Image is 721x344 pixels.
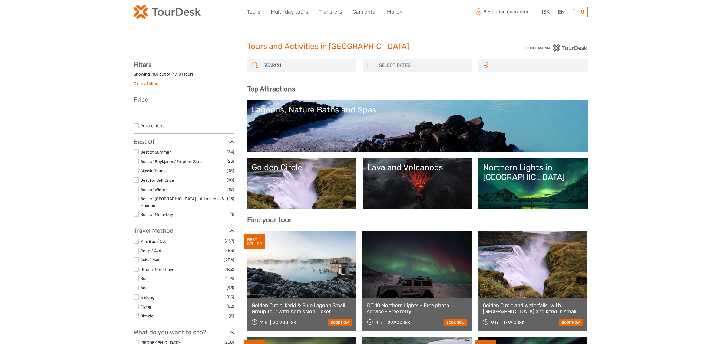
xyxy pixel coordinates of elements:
h3: Best Of [134,138,234,145]
h1: Tours and Activities in [GEOGRAPHIC_DATA] [247,42,474,51]
span: (15) [227,195,234,202]
a: Best of Reykjanes/Eruption Sites [140,159,203,164]
span: (18) [227,186,234,193]
div: EN [555,7,567,17]
a: Self-Drive [140,258,159,262]
span: Best price guarantee [474,7,537,17]
a: Golden Circle and Waterfalls, with [GEOGRAPHIC_DATA] and Kerið in small group [483,302,583,315]
span: (93) [227,284,234,291]
span: (34) [227,148,234,155]
a: Best for Self Drive [140,178,174,183]
a: More [387,8,403,16]
div: Showing ( ) out of ( ) tours [134,71,234,81]
span: 11 h [260,320,267,325]
input: SEARCH [261,60,353,71]
a: Clear all filters [134,81,160,86]
div: 17.990 ISK [503,320,524,325]
a: Mini Bus / Car [140,239,166,244]
input: SELECT DATES [377,60,469,71]
strong: Filters [134,61,151,68]
b: Top Attractions [247,85,295,93]
a: Multi-day tours [271,8,308,16]
span: 9 h [491,320,498,325]
a: Best of Summer [140,150,171,154]
div: BEST SELLER [244,234,265,249]
a: Flying [140,304,151,309]
a: Car rental [352,8,377,16]
a: Best of Multi-Day [140,212,173,217]
a: Lagoons, Nature Baths and Spas [252,105,583,147]
b: Find your tour [247,216,292,224]
a: Tours [247,8,260,16]
span: (52) [227,303,234,310]
a: Best of [GEOGRAPHIC_DATA] - Attractions & Museums [140,196,224,208]
a: Boat [140,285,149,290]
a: Best of Winter [140,187,167,192]
div: 29.900 ISK [388,320,410,325]
div: Northern Lights in [GEOGRAPHIC_DATA] [483,163,583,182]
div: Golden Circle [252,163,352,172]
a: book now [328,319,352,326]
h3: Price [134,96,234,103]
a: Lava and Volcanoes [367,163,468,205]
a: book now [444,319,467,326]
a: Bus [140,276,147,281]
img: PurchaseViaTourDesk.png [526,44,587,52]
span: (206) [224,256,234,263]
span: (18) [227,167,234,174]
span: 0 [580,9,585,15]
span: (8) [229,312,234,319]
a: Private tours [140,123,164,128]
span: (637) [225,238,234,245]
a: Other / Non-Travel [140,267,175,272]
a: Bicycle [140,313,154,318]
span: (114) [225,275,234,282]
a: book now [559,319,583,326]
a: Jeep / 4x4 [140,248,161,253]
span: (162) [225,266,234,273]
a: Classic Tours [140,168,165,173]
h3: Travel Method [134,227,234,234]
label: 18 [152,71,157,77]
a: Northern Lights in [GEOGRAPHIC_DATA] [483,163,583,205]
div: 30.900 ISK [273,320,296,325]
span: (1) [230,211,234,218]
span: ISK [542,9,550,15]
a: DT 10 Northern Lights - Free photo service - Free retry [367,302,467,315]
span: (383) [224,247,234,254]
a: Golden Circle [252,163,352,205]
a: Walking [140,295,154,300]
div: Lava and Volcanoes [367,163,468,172]
span: (18) [227,177,234,183]
span: (23) [227,158,234,165]
div: Lagoons, Nature Baths and Spas [252,105,583,115]
a: Golden Circle, Kerid & Blue Lagoon Small Group Tour with Admission Ticket [252,302,352,315]
img: 120-15d4194f-c635-41b9-a512-a3cb382bfb57_logo_small.png [134,5,201,19]
a: Transfers [319,8,342,16]
span: 4 h [375,320,382,325]
label: 1710 [173,71,181,77]
span: (55) [227,294,234,300]
h3: What do you want to see? [134,329,234,336]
